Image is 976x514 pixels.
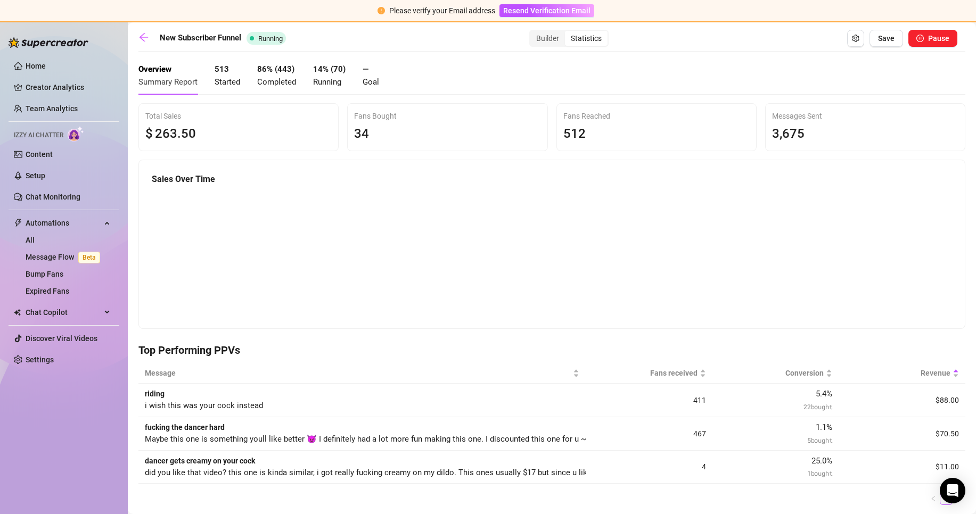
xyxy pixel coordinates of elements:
a: Message FlowBeta [26,253,104,261]
th: Fans received [586,363,712,384]
a: Content [26,150,53,159]
div: Fans Bought [354,110,540,122]
span: thunderbolt [14,219,22,227]
td: $70.50 [839,417,965,451]
img: AI Chatter [68,126,84,142]
strong: New Subscriber Funnel [160,33,241,43]
th: Revenue [839,363,965,384]
strong: 513 [215,64,229,74]
span: Completed [257,77,296,87]
span: Pause [928,34,949,43]
li: Previous Page [927,492,940,505]
h5: Sales Over Time [152,173,952,186]
a: Settings [26,355,54,364]
td: 411 [586,384,712,417]
span: 263 [155,126,177,141]
a: Team Analytics [26,104,78,113]
span: arrow-left [138,32,149,43]
div: Fans Reached [563,110,750,122]
div: Messages Sent [772,110,958,122]
button: left [927,492,940,505]
div: Builder [530,31,565,46]
span: Message [145,367,571,379]
td: $11.00 [839,451,965,484]
a: All [26,236,35,244]
strong: 14 % ( 70 ) [313,64,346,74]
a: Chat Monitoring [26,193,80,201]
span: 1.1 % [816,422,832,432]
span: Started [215,77,240,87]
span: 25.0 % [811,456,832,466]
strong: — [363,64,368,74]
span: Running [313,77,341,87]
span: Beta [78,252,100,263]
th: Message [138,363,586,384]
span: Automations [26,214,101,231]
div: Open Intercom Messenger [940,478,965,503]
button: Save Flow [870,30,903,47]
a: Bump Fans [26,270,63,278]
span: 5.4 % [816,389,832,399]
td: 4 [586,451,712,484]
span: Fans received [592,367,698,379]
strong: fucking the dancer hard [145,423,225,432]
a: Creator Analytics [26,79,111,96]
span: 1 bought [807,469,832,477]
a: Expired Fans [26,287,69,295]
span: Izzy AI Chatter [14,130,63,140]
div: Total Sales [145,110,332,122]
span: .50 [177,126,196,141]
span: Maybe this one is something youll like better 😈 I definitely had a lot more fun making this one. ... [145,434,903,444]
img: Chat Copilot [14,309,21,316]
span: pause-circle [916,35,924,42]
span: Chat Copilot [26,304,101,321]
button: Pause [908,30,957,47]
button: Resend Verification Email [499,4,594,17]
h4: Top Performing PPVs [138,343,965,358]
span: i wish this was your cock instead [145,401,263,410]
img: logo-BBDzfeDw.svg [9,37,88,48]
div: Statistics [565,31,608,46]
span: setting [852,35,859,42]
span: 5 bought [807,436,832,444]
span: $ [145,124,153,144]
span: left [930,495,937,502]
div: Please verify your Email address [389,5,495,16]
td: 467 [586,417,712,451]
span: exclamation-circle [378,7,385,14]
span: Conversion [719,367,824,379]
span: 3,675 [772,126,805,141]
span: Summary Report [138,77,198,87]
strong: riding [145,389,165,398]
span: Resend Verification Email [503,6,590,15]
a: Home [26,62,46,70]
a: Setup [26,171,45,180]
span: Save [878,34,895,43]
span: Running [258,35,283,43]
span: did you like that video? this one is kinda similar, i got really fucking creamy on my dildo. This... [145,468,725,477]
div: segmented control [529,30,609,47]
strong: dancer gets creamy on your cock [145,457,255,465]
strong: 86 % ( 443 ) [257,64,294,74]
button: Open Exit Rules [847,30,864,47]
span: Goal [363,77,379,87]
span: Revenue [845,367,950,379]
span: 34 [354,126,369,141]
strong: Overview [138,64,171,74]
td: $88.00 [839,384,965,417]
th: Conversion [712,363,839,384]
span: 22 bought [803,402,832,411]
a: arrow-left [138,32,154,45]
a: Discover Viral Videos [26,334,97,343]
span: 512 [563,126,586,141]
